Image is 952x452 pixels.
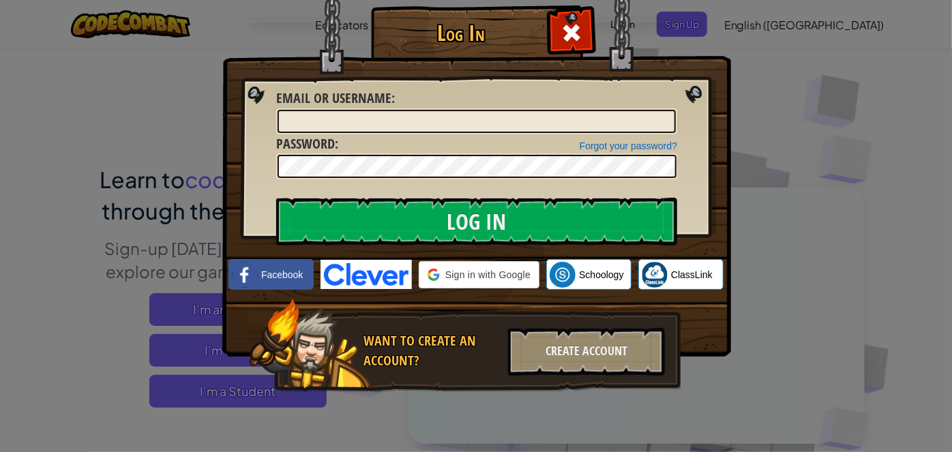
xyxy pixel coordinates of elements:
[550,262,576,288] img: schoology.png
[261,268,303,282] span: Facebook
[276,89,395,108] label: :
[276,134,338,154] label: :
[580,140,677,151] a: Forgot your password?
[276,89,391,107] span: Email or Username
[508,328,665,376] div: Create Account
[579,268,623,282] span: Schoology
[363,331,500,370] div: Want to create an account?
[642,262,668,288] img: classlink-logo-small.png
[276,134,335,153] span: Password
[276,198,677,245] input: Log In
[321,260,412,289] img: clever-logo-blue.png
[232,262,258,288] img: facebook_small.png
[419,261,539,288] div: Sign in with Google
[445,268,531,282] span: Sign in with Google
[374,21,548,45] h1: Log In
[671,268,713,282] span: ClassLink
